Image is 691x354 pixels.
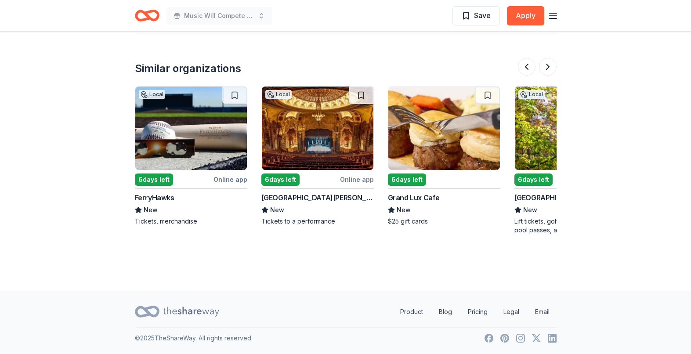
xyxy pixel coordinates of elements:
div: 6 days left [514,173,553,186]
img: Image for Holiday Valley [515,87,626,170]
span: New [397,205,411,215]
div: [GEOGRAPHIC_DATA] [514,192,586,203]
div: Tickets to a performance [261,217,374,226]
div: FerryHawks [135,192,174,203]
div: Local [518,90,545,99]
div: $25 gift cards [388,217,500,226]
span: Music Will Compete for a Cause NYC [184,11,254,21]
div: Tickets, merchandise [135,217,247,226]
img: Image for Grand Lux Cafe [388,87,500,170]
div: Grand Lux Cafe [388,192,440,203]
span: New [144,205,158,215]
div: 6 days left [388,173,426,186]
div: Online app [213,174,247,185]
a: Product [393,303,430,321]
div: [GEOGRAPHIC_DATA][PERSON_NAME] [261,192,374,203]
a: Image for St. George TheatreLocal6days leftOnline app[GEOGRAPHIC_DATA][PERSON_NAME]NewTickets to ... [261,86,374,226]
img: Image for FerryHawks [135,87,247,170]
span: New [523,205,537,215]
a: Image for Grand Lux Cafe6days leftGrand Lux CafeNew$25 gift cards [388,86,500,226]
a: Image for Holiday ValleyLocal6days left[GEOGRAPHIC_DATA]NewLift tickets, golf passes, park passes... [514,86,627,235]
span: New [270,205,284,215]
span: Save [474,10,491,21]
a: Pricing [461,303,495,321]
button: Apply [507,6,544,25]
div: Local [265,90,292,99]
button: Music Will Compete for a Cause NYC [166,7,272,25]
a: Legal [496,303,526,321]
a: Email [528,303,557,321]
a: Blog [432,303,459,321]
img: Image for St. George Theatre [262,87,373,170]
div: Lift tickets, golf passes, park passes, pool passes, and gift certificates [514,217,627,235]
a: Home [135,5,159,26]
div: Local [139,90,165,99]
div: 6 days left [261,173,300,186]
div: Online app [340,174,374,185]
a: Image for FerryHawksLocal6days leftOnline appFerryHawksNewTickets, merchandise [135,86,247,226]
div: 6 days left [135,173,173,186]
button: Save [452,6,500,25]
p: © 2025 TheShareWay. All rights reserved. [135,333,253,343]
nav: quick links [393,303,557,321]
div: Similar organizations [135,61,241,76]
